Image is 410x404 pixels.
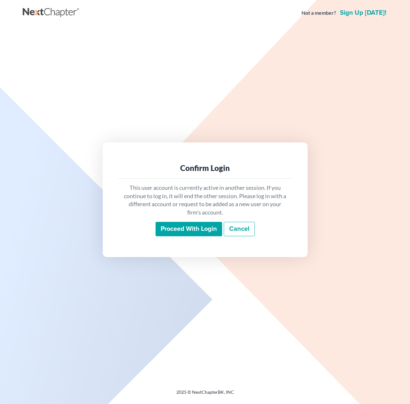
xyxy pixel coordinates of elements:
p: This user account is currently active in another session. If you continue to log in, it will end ... [123,184,287,217]
div: Confirm Login [123,163,287,173]
a: Sign up [DATE]! [339,10,388,16]
a: Cancel [224,222,255,237]
strong: Not a member? [301,9,336,17]
div: 2025 © NextChapterBK, INC [23,389,388,400]
input: Proceed with login [156,222,222,237]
